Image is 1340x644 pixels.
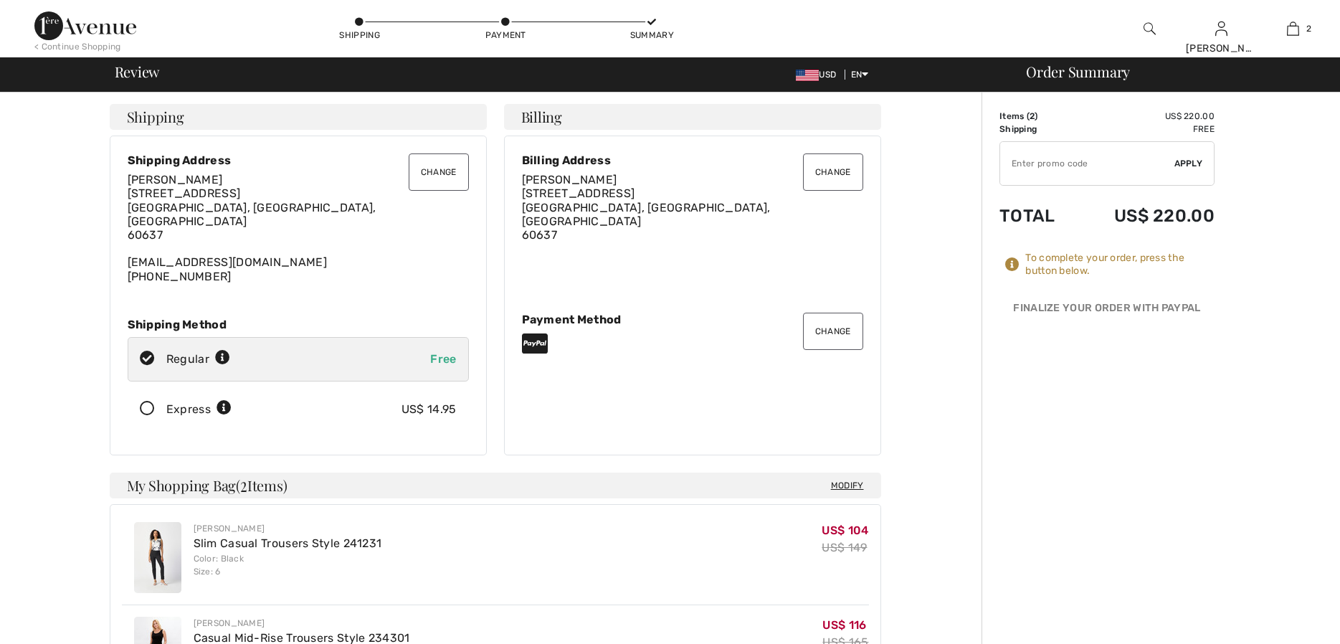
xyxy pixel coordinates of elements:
[796,70,842,80] span: USD
[1174,157,1203,170] span: Apply
[999,110,1076,123] td: Items ( )
[1306,22,1311,35] span: 2
[1030,111,1035,121] span: 2
[1287,20,1299,37] img: My Bag
[1009,65,1331,79] div: Order Summary
[484,29,527,42] div: Payment
[1025,252,1215,278] div: To complete your order, press the button below.
[522,186,771,242] span: [STREET_ADDRESS] [GEOGRAPHIC_DATA], [GEOGRAPHIC_DATA], [GEOGRAPHIC_DATA] 60637
[236,475,287,495] span: ( Items)
[999,300,1215,322] div: Finalize Your Order with PayPal
[851,70,869,80] span: EN
[115,65,160,79] span: Review
[110,473,881,498] h4: My Shopping Bag
[831,478,864,493] span: Modify
[1076,191,1215,240] td: US$ 220.00
[1000,142,1174,185] input: Promo code
[166,351,230,368] div: Regular
[1186,41,1256,56] div: [PERSON_NAME]
[128,186,376,242] span: [STREET_ADDRESS] [GEOGRAPHIC_DATA], [GEOGRAPHIC_DATA], [GEOGRAPHIC_DATA] 60637
[522,153,863,167] div: Billing Address
[822,524,868,537] span: US$ 104
[240,475,247,493] span: 2
[194,522,382,535] div: [PERSON_NAME]
[194,536,382,550] a: Slim Casual Trousers Style 241231
[1076,110,1215,123] td: US$ 220.00
[128,153,469,167] div: Shipping Address
[430,352,456,366] span: Free
[338,29,381,42] div: Shipping
[803,153,863,191] button: Change
[194,617,410,630] div: [PERSON_NAME]
[128,173,223,186] span: [PERSON_NAME]
[822,541,867,554] s: US$ 149
[128,318,469,331] div: Shipping Method
[999,191,1076,240] td: Total
[409,153,469,191] button: Change
[999,123,1076,136] td: Shipping
[127,110,184,124] span: Shipping
[128,173,469,283] div: [EMAIL_ADDRESS][DOMAIN_NAME] [PHONE_NUMBER]
[521,110,562,124] span: Billing
[1076,123,1215,136] td: Free
[1215,20,1227,37] img: My Info
[1215,22,1227,35] a: Sign In
[1144,20,1156,37] img: search the website
[1258,20,1328,37] a: 2
[34,11,136,40] img: 1ère Avenue
[803,313,863,350] button: Change
[134,522,181,593] img: Slim Casual Trousers Style 241231
[166,401,232,418] div: Express
[194,552,382,578] div: Color: Black Size: 6
[522,313,863,326] div: Payment Method
[630,29,673,42] div: Summary
[522,173,617,186] span: [PERSON_NAME]
[822,618,866,632] span: US$ 116
[34,40,121,53] div: < Continue Shopping
[401,401,457,418] div: US$ 14.95
[796,70,819,81] img: US Dollar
